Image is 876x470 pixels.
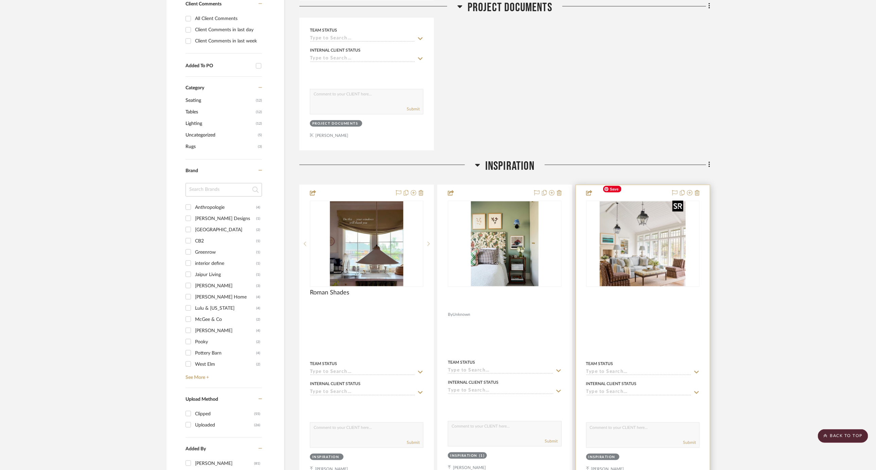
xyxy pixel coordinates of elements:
img: Roman Shades [330,201,403,286]
div: Greenrow [195,247,256,258]
span: Seating [186,95,254,106]
div: Project Documents [312,121,358,126]
input: Search Brands [186,183,262,197]
div: Jaipur Living [195,269,256,280]
div: Client Comments in last day [195,24,260,35]
span: (3) [258,141,262,152]
div: Clipped [195,409,254,419]
button: Submit [545,438,558,444]
div: Team Status [310,27,337,33]
button: Submit [407,106,420,112]
div: Pooky [195,337,256,347]
div: Team Status [448,359,475,365]
div: All Client Comments [195,13,260,24]
input: Type to Search… [448,388,553,394]
div: Client Comments in last week [195,36,260,47]
div: [PERSON_NAME] Home [195,292,256,303]
div: West Elm [195,359,256,370]
div: Team Status [310,361,337,367]
div: (1) [256,258,260,269]
div: (55) [254,409,260,419]
a: See More + [184,370,262,381]
span: Category [186,85,204,91]
div: (4) [256,348,260,359]
input: Type to Search… [310,56,415,62]
input: Type to Search… [586,389,691,396]
span: (5) [258,130,262,141]
div: Pottery Barn [195,348,256,359]
div: (1) [256,269,260,280]
input: Type to Search… [586,369,691,376]
div: (2) [256,337,260,347]
input: Type to Search… [448,368,553,374]
button: Submit [407,439,420,446]
div: [PERSON_NAME] Designs [195,213,256,224]
scroll-to-top-button: BACK TO TOP [818,429,868,443]
div: (1) [256,247,260,258]
span: Brand [186,168,198,173]
div: CB2 [195,236,256,247]
span: Unknown [453,311,470,318]
input: Type to Search… [310,369,415,376]
span: Inspiration [485,159,535,174]
div: (26) [254,420,260,431]
span: (12) [256,95,262,106]
div: Lulu & [US_STATE] [195,303,256,314]
div: (1) [479,453,485,458]
div: Added To PO [186,63,252,69]
div: Inspiration [589,455,616,460]
div: [PERSON_NAME] [195,325,256,336]
span: Roman Shades [310,289,349,296]
div: [PERSON_NAME] [195,458,254,469]
span: Added By [186,447,206,451]
div: Team Status [586,361,613,367]
span: (12) [256,118,262,129]
input: Type to Search… [310,36,415,42]
div: (1) [256,236,260,247]
div: Internal Client Status [310,47,361,53]
div: Uploaded [195,420,254,431]
button: Submit [683,439,696,446]
div: (4) [256,202,260,213]
div: interior define [195,258,256,269]
div: (81) [254,458,260,469]
div: Inspiration [312,455,339,460]
span: Save [603,186,621,193]
img: null [600,201,686,286]
div: Internal Client Status [310,381,361,387]
div: (4) [256,303,260,314]
span: Upload Method [186,397,218,402]
div: Internal Client Status [586,381,637,387]
div: (4) [256,325,260,336]
span: Lighting [186,118,254,129]
div: (2) [256,224,260,235]
span: By [448,311,453,318]
span: Client Comments [186,2,222,6]
div: McGee & Co [195,314,256,325]
div: [PERSON_NAME] [195,281,256,291]
span: (12) [256,107,262,117]
span: Rugs [186,141,256,152]
div: [GEOGRAPHIC_DATA] [195,224,256,235]
span: Tables [186,106,254,118]
div: (2) [256,314,260,325]
div: (4) [256,292,260,303]
span: Uncategorized [186,129,256,141]
div: (3) [256,281,260,291]
div: (2) [256,359,260,370]
div: (1) [256,213,260,224]
div: Anthropologie [195,202,256,213]
div: Inspiration [450,453,477,458]
input: Type to Search… [310,389,415,396]
div: Internal Client Status [448,379,498,385]
div: 0 [586,201,699,287]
